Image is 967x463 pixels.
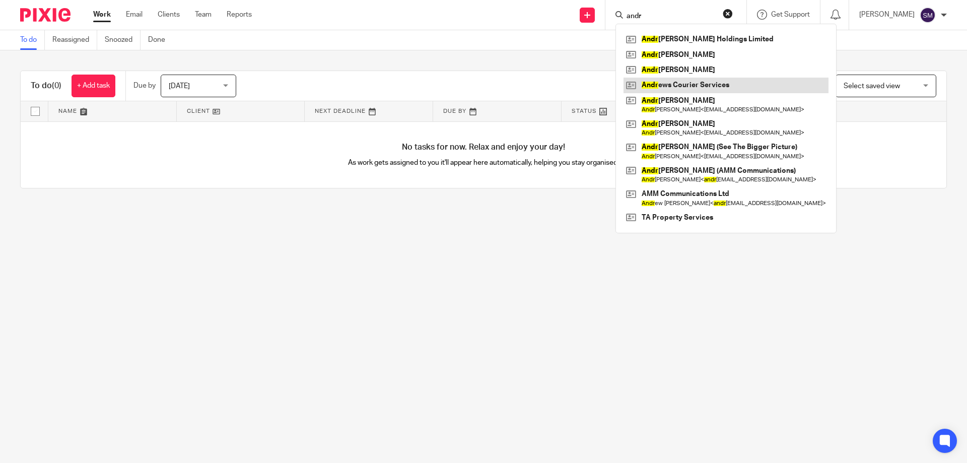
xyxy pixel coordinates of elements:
a: + Add task [72,75,115,97]
input: Search [626,12,716,21]
a: Reports [227,10,252,20]
p: [PERSON_NAME] [859,10,915,20]
button: Clear [723,9,733,19]
a: Reassigned [52,30,97,50]
a: Done [148,30,173,50]
a: Work [93,10,111,20]
img: svg%3E [920,7,936,23]
span: Select saved view [844,83,900,90]
span: Get Support [771,11,810,18]
h1: To do [31,81,61,91]
a: Snoozed [105,30,141,50]
p: As work gets assigned to you it'll appear here automatically, helping you stay organised. [252,158,715,168]
a: Email [126,10,143,20]
span: (0) [52,82,61,90]
img: Pixie [20,8,71,22]
span: [DATE] [169,83,190,90]
h4: No tasks for now. Relax and enjoy your day! [21,142,946,153]
a: To do [20,30,45,50]
a: Clients [158,10,180,20]
p: Due by [133,81,156,91]
a: Team [195,10,212,20]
